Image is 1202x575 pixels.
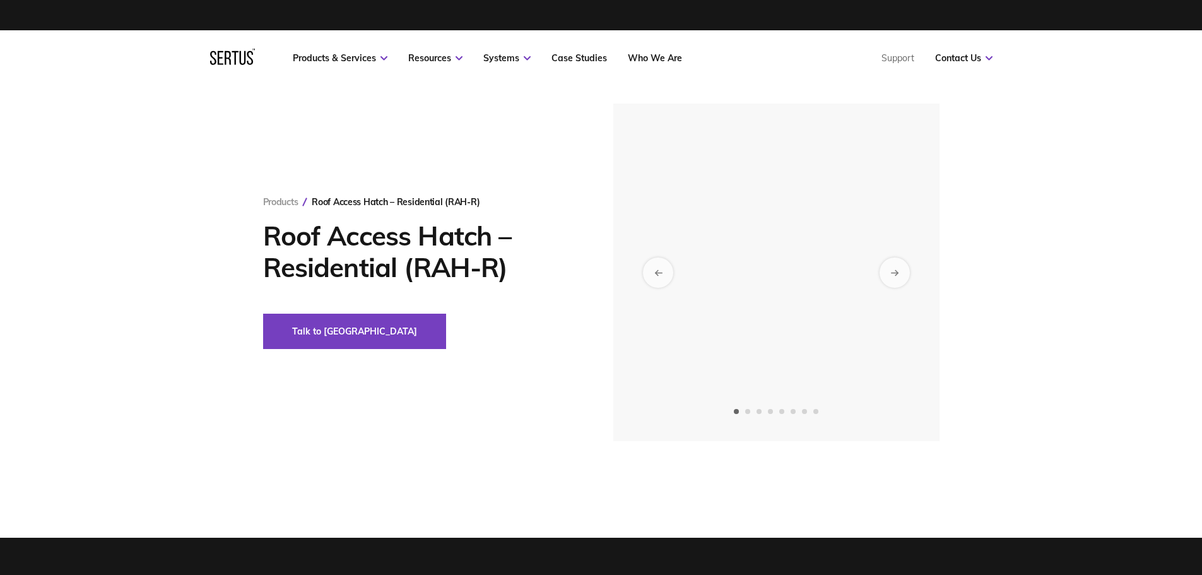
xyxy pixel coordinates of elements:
span: Go to slide 4 [768,409,773,414]
a: Systems [483,52,531,64]
h1: Roof Access Hatch – Residential (RAH-R) [263,220,575,283]
a: Support [881,52,914,64]
a: Products [263,196,298,208]
div: Next slide [880,258,910,288]
span: Go to slide 2 [745,409,750,414]
a: Contact Us [935,52,993,64]
div: Previous slide [643,258,673,288]
span: Go to slide 8 [813,409,818,414]
span: Go to slide 7 [802,409,807,414]
span: Go to slide 3 [757,409,762,414]
a: Who We Are [628,52,682,64]
button: Talk to [GEOGRAPHIC_DATA] [263,314,446,349]
a: Products & Services [293,52,387,64]
a: Resources [408,52,463,64]
span: Go to slide 5 [779,409,784,414]
a: Case Studies [551,52,607,64]
span: Go to slide 6 [791,409,796,414]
